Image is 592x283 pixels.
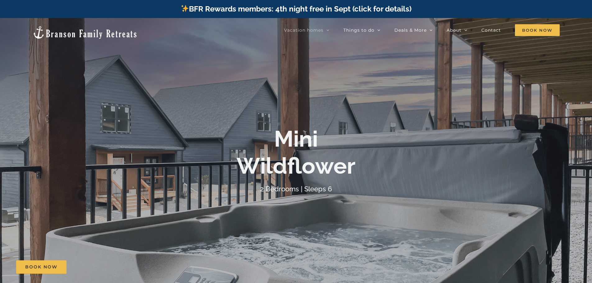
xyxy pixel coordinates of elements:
a: Vacation homes [284,24,329,36]
span: Book Now [25,264,57,270]
span: Vacation homes [284,28,324,32]
a: Deals & More [394,24,433,36]
span: Deals & More [394,28,427,32]
span: Book Now [515,24,560,36]
img: Branson Family Retreats Logo [32,25,138,39]
a: BFR Rewards members: 4th night free in Sept (click for details) [181,4,411,13]
a: About [447,24,467,36]
a: Contact [481,24,501,36]
b: Mini Wildflower [236,126,356,179]
nav: Main Menu [284,24,560,36]
a: Book Now [16,260,67,274]
a: Things to do [343,24,380,36]
img: ✨ [181,5,189,12]
h4: 2 Bedrooms | Sleeps 6 [260,185,332,193]
span: Things to do [343,28,374,32]
span: About [447,28,461,32]
span: Contact [481,28,501,32]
